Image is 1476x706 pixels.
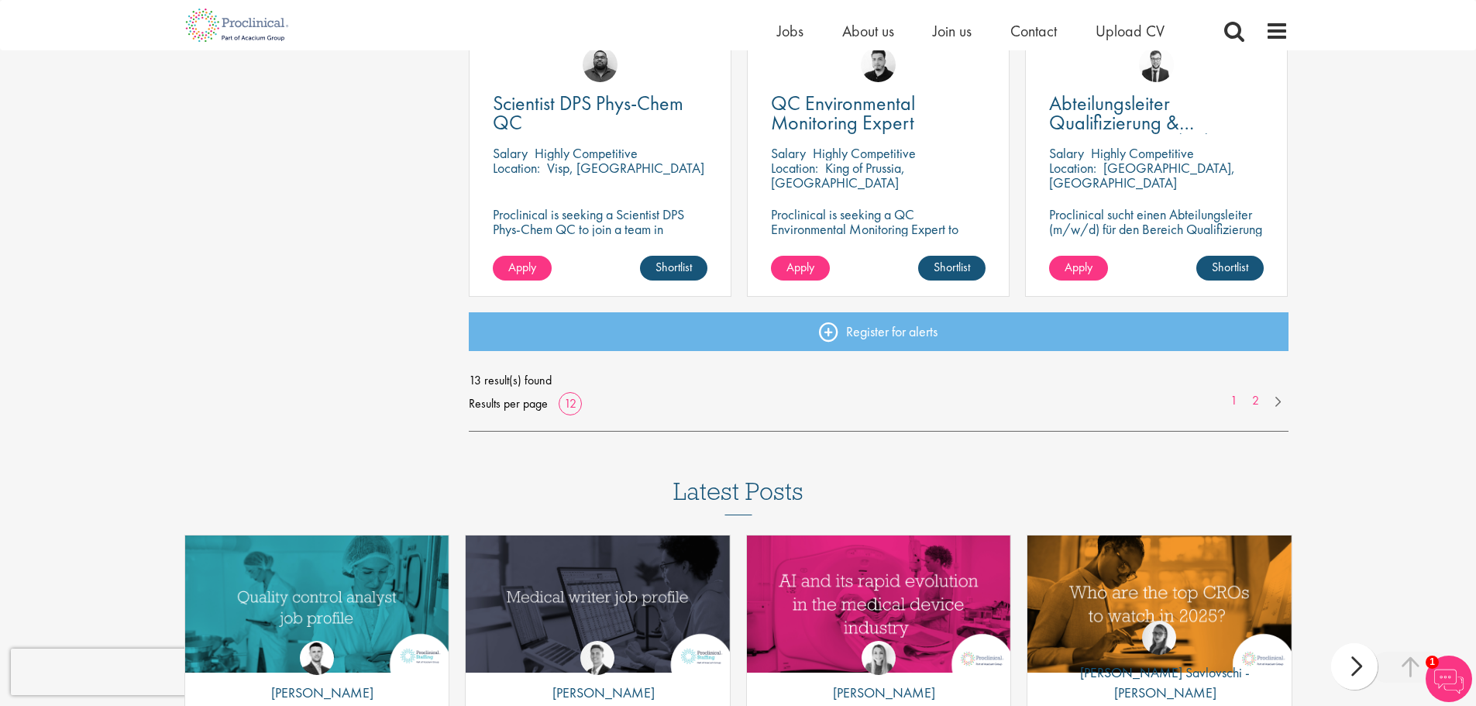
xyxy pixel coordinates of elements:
[1027,536,1292,673] img: Top 10 CROs 2025 | Proclinical
[771,159,818,177] span: Location:
[508,259,536,275] span: Apply
[1426,656,1439,669] span: 1
[493,207,707,251] p: Proclinical is seeking a Scientist DPS Phys-Chem QC to join a team in [GEOGRAPHIC_DATA]
[640,256,707,281] a: Shortlist
[1049,144,1084,162] span: Salary
[469,312,1288,351] a: Register for alerts
[11,649,209,695] iframe: reCAPTCHA
[1142,621,1176,655] img: Theodora Savlovschi - Wicks
[1049,159,1096,177] span: Location:
[861,47,896,82] img: Anderson Maldonado
[260,683,373,703] p: [PERSON_NAME]
[559,395,582,412] a: 12
[786,259,814,275] span: Apply
[771,207,986,266] p: Proclinical is seeking a QC Environmental Monitoring Expert to support quality control operations...
[1196,256,1264,281] a: Shortlist
[493,94,707,133] a: Scientist DPS Phys-Chem QC
[1426,656,1472,702] img: Chatbot
[493,90,683,136] span: Scientist DPS Phys-Chem QC
[747,536,1011,673] a: Link to a post
[1139,47,1174,82] img: Antoine Mortiaux
[1049,90,1224,155] span: Abteilungsleiter Qualifizierung & Kalibrierung (m/w/d)
[1027,663,1292,702] p: [PERSON_NAME] Savlovschi - [PERSON_NAME]
[583,47,618,82] img: Ashley Bennett
[493,256,552,281] a: Apply
[842,21,894,41] a: About us
[493,159,540,177] span: Location:
[1027,536,1292,673] a: Link to a post
[1065,259,1092,275] span: Apply
[1049,207,1264,281] p: Proclinical sucht einen Abteilungsleiter (m/w/d) für den Bereich Qualifizierung zur Verstärkung d...
[493,144,528,162] span: Salary
[1049,94,1264,133] a: Abteilungsleiter Qualifizierung & Kalibrierung (m/w/d)
[1223,392,1245,410] a: 1
[862,641,896,675] img: Hannah Burke
[1244,392,1267,410] a: 2
[771,94,986,133] a: QC Environmental Monitoring Expert
[1331,643,1378,690] div: next
[541,683,655,703] p: [PERSON_NAME]
[771,159,905,191] p: King of Prussia, [GEOGRAPHIC_DATA]
[466,536,730,673] img: Medical writer job profile
[771,90,915,136] span: QC Environmental Monitoring Expert
[1049,159,1235,191] p: [GEOGRAPHIC_DATA], [GEOGRAPHIC_DATA]
[673,478,803,515] h3: Latest Posts
[821,683,935,703] p: [PERSON_NAME]
[1049,256,1108,281] a: Apply
[747,536,1011,673] img: AI and Its Impact on the Medical Device Industry | Proclinical
[933,21,972,41] a: Join us
[813,144,916,162] p: Highly Competitive
[777,21,803,41] a: Jobs
[466,536,730,673] a: Link to a post
[469,392,548,415] span: Results per page
[185,536,449,673] img: quality control analyst job profile
[535,144,638,162] p: Highly Competitive
[185,536,449,673] a: Link to a post
[580,641,614,675] img: George Watson
[547,159,704,177] p: Visp, [GEOGRAPHIC_DATA]
[1091,144,1194,162] p: Highly Competitive
[1010,21,1057,41] a: Contact
[300,641,334,675] img: Joshua Godden
[771,256,830,281] a: Apply
[469,369,1288,392] span: 13 result(s) found
[771,144,806,162] span: Salary
[1096,21,1165,41] a: Upload CV
[918,256,986,281] a: Shortlist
